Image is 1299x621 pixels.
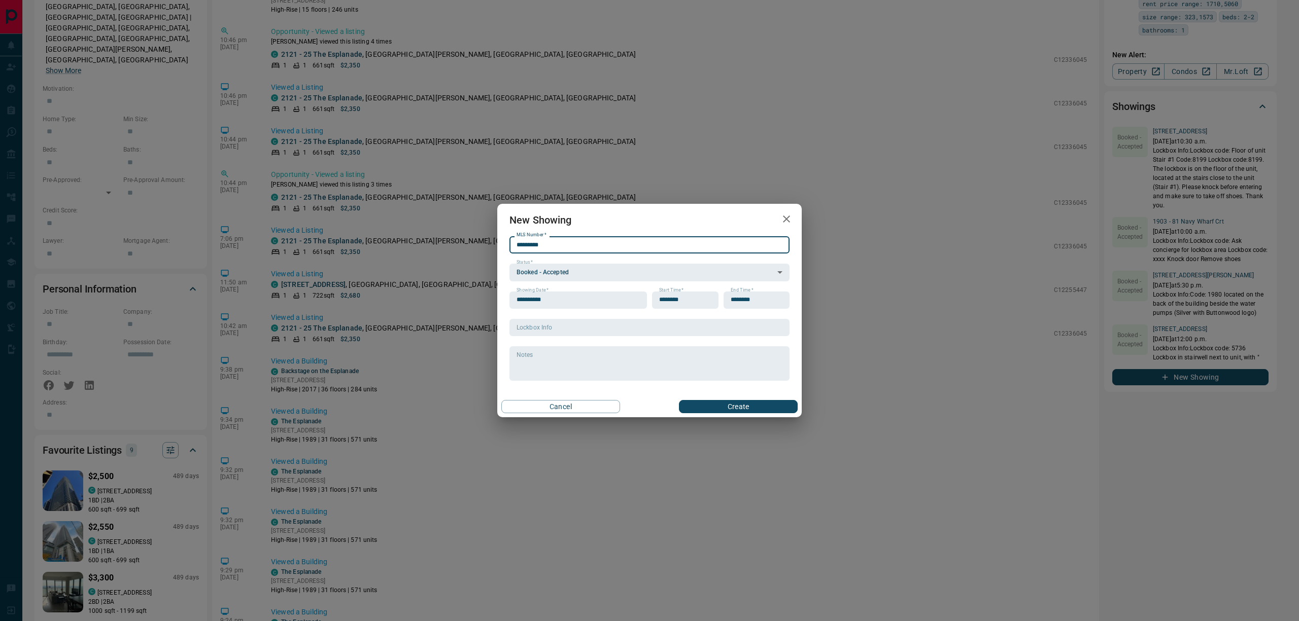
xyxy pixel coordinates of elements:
input: Choose date, selected date is Aug 15, 2025 [509,291,640,309]
label: Start Time [659,287,683,294]
button: Create [679,400,798,413]
input: Choose time, selected time is 7:00 PM [724,291,783,309]
div: Booked - Accepted [509,264,790,281]
label: End Time [731,287,753,294]
label: Showing Date [517,287,549,294]
label: MLS Number [517,232,546,238]
button: Cancel [501,400,620,413]
label: Status [517,259,533,266]
input: Choose time, selected time is 6:00 PM [652,291,711,309]
h2: New Showing [497,204,584,236]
